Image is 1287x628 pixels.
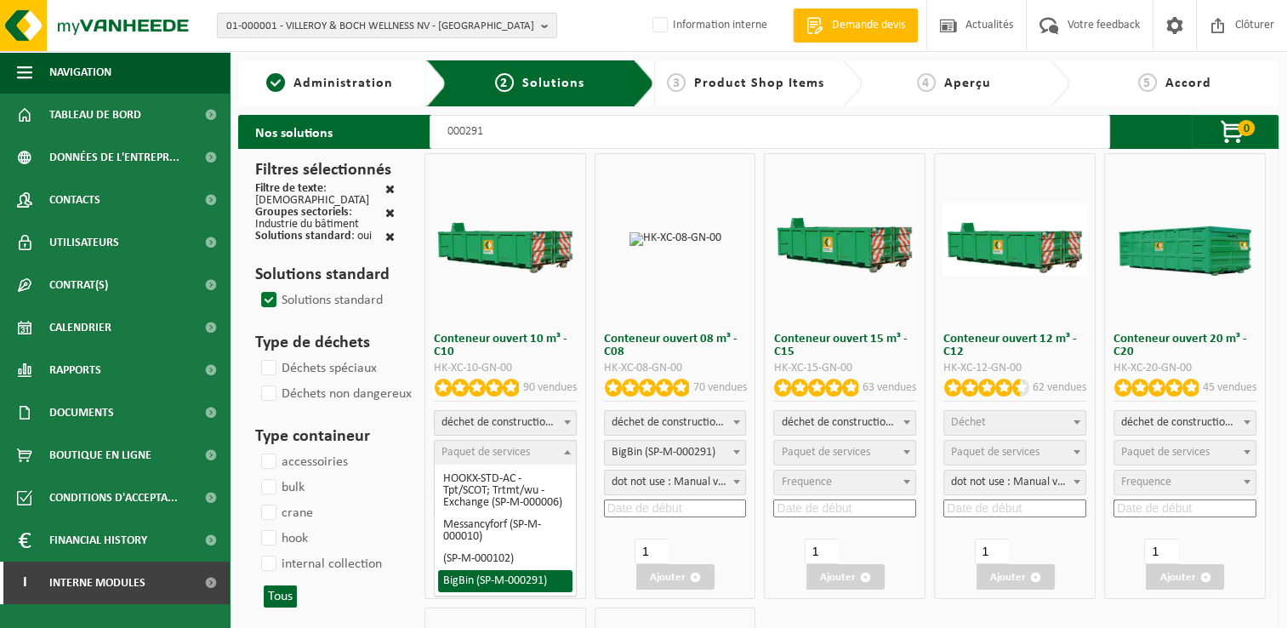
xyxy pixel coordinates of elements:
[635,539,668,564] input: 1
[1079,73,1270,94] a: 5Accord
[604,470,747,495] span: dot not use : Manual voor MyVanheede
[917,73,936,92] span: 4
[255,230,351,243] span: Solutions standard
[49,391,114,434] span: Documents
[438,514,572,548] li: Messancyforf (SP-M-000010)
[692,379,746,397] p: 70 vendues
[1113,500,1256,517] input: Date de début
[871,73,1037,94] a: 4Aperçu
[781,446,869,459] span: Paquet de services
[773,410,916,436] span: déchet de construction et de démolition mélangé (inerte et non inerte)
[605,411,746,435] span: déchet de construction et de démolition mélangé (inerte et non inerte)
[255,262,395,288] h3: Solutions standard
[629,232,721,246] img: HK-XC-08-GN-00
[649,13,767,38] label: Information interne
[255,182,323,195] span: Filtre de texte
[434,410,577,436] span: déchet de construction et de démolition mélangé (inerte et non inerte)
[1113,410,1256,436] span: déchet de construction et de démolition mélangé (inerte et non inerte)
[238,115,350,149] h2: Nos solutions
[434,363,577,374] div: HK-XC-10-GN-00
[247,73,413,94] a: 1Administration
[944,77,991,90] span: Aperçu
[604,440,747,465] span: BigBin (SP-M-000291)
[258,475,305,500] label: bulk
[1138,73,1157,92] span: 5
[226,14,534,39] span: 01-000001 - VILLEROY & BOCH WELLNESS NV - [GEOGRAPHIC_DATA]
[1113,203,1257,276] img: HK-XC-20-GN-00
[773,363,916,374] div: HK-XC-15-GN-00
[605,471,746,494] span: dot not use : Manual voor MyVanheede
[255,424,395,449] h3: Type containeur
[605,441,746,465] span: BigBin (SP-M-000291)
[255,231,372,245] div: : oui
[49,264,108,306] span: Contrat(s)
[434,333,577,358] h3: Conteneur ouvert 10 m³ - C10
[944,471,1085,494] span: dot not use : Manual voor MyVanheede
[951,416,986,429] span: Déchet
[258,500,313,526] label: crane
[1192,115,1277,149] button: 0
[781,476,831,488] span: Frequence
[522,77,584,90] span: Solutions
[217,13,557,38] button: 01-000001 - VILLEROY & BOCH WELLNESS NV - [GEOGRAPHIC_DATA]
[49,94,141,136] span: Tableau de bord
[694,77,824,90] span: Product Shop Items
[49,136,179,179] span: Données de l'entrepr...
[943,500,1086,517] input: Date de début
[943,470,1086,495] span: dot not use : Manual voor MyVanheede
[49,221,119,264] span: Utilisateurs
[1121,446,1210,459] span: Paquet de services
[773,333,916,358] h3: Conteneur ouvert 15 m³ - C15
[430,115,1110,149] input: Chercher
[495,73,514,92] span: 2
[636,564,715,590] button: Ajouter
[977,564,1055,590] button: Ajouter
[604,333,747,358] h3: Conteneur ouvert 08 m³ - C08
[258,356,377,381] label: Déchets spéciaux
[772,203,917,276] img: HK-XC-15-GN-00
[523,379,577,397] p: 90 vendues
[258,381,412,407] label: Déchets non dangereux
[604,363,747,374] div: HK-XC-08-GN-00
[49,51,111,94] span: Navigation
[264,585,297,608] button: Tous
[1114,411,1256,435] span: déchet de construction et de démolition mélangé (inerte et non inerte)
[943,363,1086,374] div: HK-XC-12-GN-00
[604,410,747,436] span: déchet de construction et de démolition mélangé (inerte et non inerte)
[805,539,838,564] input: 1
[258,526,308,551] label: hook
[258,288,383,313] label: Solutions standard
[49,349,101,391] span: Rapports
[49,562,145,604] span: Interne modules
[438,468,572,514] li: HOOKX-STD-AC - Tpt/SCOT; Trtmt/wu - Exchange (SP-M-000006)
[774,411,915,435] span: déchet de construction et de démolition mélangé (inerte et non inerte)
[49,179,100,221] span: Contacts
[438,570,572,592] li: BigBin (SP-M-000291)
[49,306,111,349] span: Calendrier
[49,519,147,562] span: Financial History
[441,446,530,459] span: Paquet de services
[951,446,1039,459] span: Paquet de services
[17,562,32,604] span: I
[293,77,393,90] span: Administration
[1113,363,1256,374] div: HK-XC-20-GN-00
[255,183,385,207] div: : [DEMOGRAPHIC_DATA]
[258,449,348,475] label: accessoiries
[1146,564,1224,590] button: Ajouter
[773,500,916,517] input: Date de début
[943,333,1086,358] h3: Conteneur ouvert 12 m³ - C12
[266,73,285,92] span: 1
[435,411,576,435] span: déchet de construction et de démolition mélangé (inerte et non inerte)
[255,207,385,231] div: : Industrie du bâtiment
[604,500,747,517] input: Date de début
[1113,333,1256,358] h3: Conteneur ouvert 20 m³ - C20
[663,73,829,94] a: 3Product Shop Items
[975,539,1008,564] input: 1
[793,9,918,43] a: Demande devis
[433,203,578,276] img: HK-XC-10-GN-00
[438,548,572,570] li: (SP-M-000102)
[255,330,395,356] h3: Type de déchets
[1165,77,1211,90] span: Accord
[49,477,178,519] span: Conditions d'accepta...
[258,551,382,577] label: internal collection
